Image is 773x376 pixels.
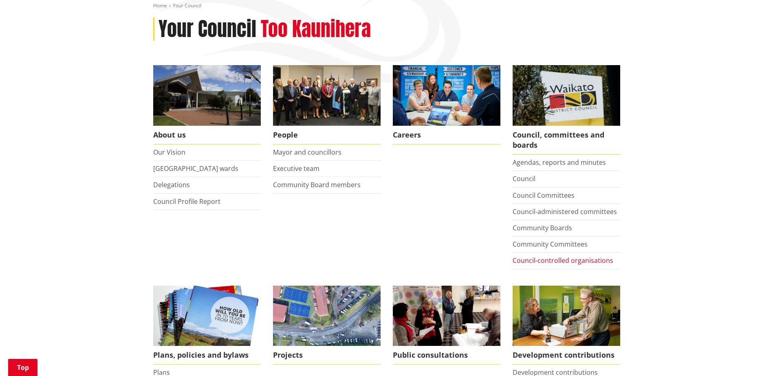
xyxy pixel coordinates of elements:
a: Home [153,2,167,9]
h1: Your Council [159,17,256,41]
a: We produce a number of plans, policies and bylaws including the Long Term Plan Plans, policies an... [153,286,261,365]
img: Waikato-District-Council-sign [513,65,620,126]
img: Long Term Plan [153,286,261,346]
a: 2022 Council People [273,65,381,144]
span: Public consultations [393,346,500,365]
span: Development contributions [513,346,620,365]
h2: Too Kaunihera [261,17,371,41]
a: Council-controlled organisations [513,256,613,265]
a: Community Board members [273,180,361,189]
a: Agendas, reports and minutes [513,158,606,167]
a: Delegations [153,180,190,189]
span: Projects [273,346,381,365]
a: [GEOGRAPHIC_DATA] wards [153,164,238,173]
img: Office staff in meeting - Career page [393,65,500,126]
a: Community Boards [513,223,572,232]
a: Projects [273,286,381,365]
a: public-consultations Public consultations [393,286,500,365]
a: Council-administered committees [513,207,617,216]
a: Waikato-District-Council-sign Council, committees and boards [513,65,620,155]
img: public-consultations [393,286,500,346]
a: Our Vision [153,148,185,157]
a: FInd out more about fees and fines here Development contributions [513,286,620,365]
a: Community Committees [513,240,588,249]
span: Careers [393,126,500,144]
img: DJI_0336 [273,286,381,346]
span: Your Council [173,2,201,9]
img: WDC Building 0015 [153,65,261,126]
span: People [273,126,381,144]
img: Fees [513,286,620,346]
a: Executive team [273,164,319,173]
a: Mayor and councillors [273,148,341,157]
img: 2022 Council [273,65,381,126]
a: Top [8,359,37,376]
nav: breadcrumb [153,2,620,9]
span: Council, committees and boards [513,126,620,155]
a: Careers [393,65,500,144]
a: Council Committees [513,191,575,200]
span: Plans, policies and bylaws [153,346,261,365]
a: WDC Building 0015 About us [153,65,261,144]
a: Council Profile Report [153,197,220,206]
iframe: Messenger Launcher [736,342,765,371]
span: About us [153,126,261,144]
a: Council [513,174,535,183]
